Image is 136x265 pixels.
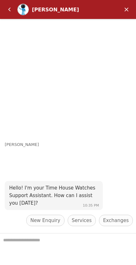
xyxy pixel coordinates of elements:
span: Services [72,217,92,224]
div: Exchanges [99,215,133,226]
span: 10:35 PM [83,203,99,208]
div: [PERSON_NAME] [32,7,96,13]
em: Back [3,3,16,16]
span: Exchanges [103,217,129,224]
em: Minimize [120,3,133,16]
div: [PERSON_NAME] [5,142,136,148]
div: Services [68,215,96,226]
img: Profile picture of Zoe [18,4,28,15]
div: New Enquiry [26,215,65,226]
span: Hello! I'm your Time House Watches Support Assistant. How can I assist you [DATE]? [9,185,95,206]
span: New Enquiry [30,217,60,224]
